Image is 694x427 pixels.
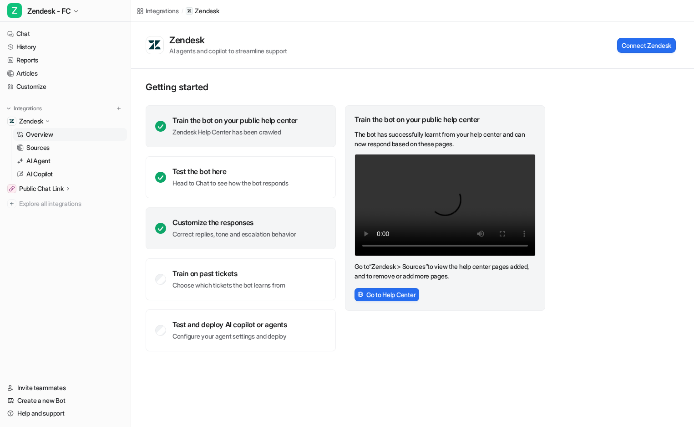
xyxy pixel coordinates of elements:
[7,3,22,18] span: Z
[4,80,127,93] a: Customize
[9,186,15,191] img: Public Chat Link
[355,129,536,149] p: The bot has successfully learnt from your help center and can now respond based on these pages.
[13,128,127,141] a: Overview
[169,46,287,56] div: AI agents and copilot to streamline support
[355,288,419,301] button: Go to Help Center
[146,6,179,15] div: Integrations
[172,218,296,227] div: Customize the responses
[4,394,127,407] a: Create a new Bot
[14,105,42,112] p: Integrations
[148,40,162,51] img: Zendesk logo
[4,104,45,113] button: Integrations
[19,184,64,193] p: Public Chat Link
[169,35,208,46] div: Zendesk
[172,320,287,329] div: Test and deploy AI copilot or agents
[26,170,53,179] p: AI Copilot
[355,262,536,281] p: Go to to view the help center pages added, and to remove or add more pages.
[355,115,536,124] div: Train the bot on your public help center
[13,154,127,167] a: AI Agent
[357,291,364,298] img: ZendeskIcon
[4,54,127,67] a: Reports
[172,230,296,239] p: Correct replies, tone and escalation behavior
[137,6,179,15] a: Integrations
[19,117,43,126] p: Zendesk
[172,116,298,125] div: Train the bot on your public help center
[13,141,127,154] a: Sources
[172,128,298,137] p: Zendesk Help Center has been crawled
[4,41,127,53] a: History
[172,269,285,278] div: Train on past tickets
[26,143,50,152] p: Sources
[369,262,428,270] a: “Zendesk > Sources”
[4,407,127,420] a: Help and support
[182,7,183,15] span: /
[19,196,123,211] span: Explore all integrations
[195,6,219,15] p: Zendesk
[4,197,127,210] a: Explore all integrations
[172,281,285,290] p: Choose which tickets the bot learns from
[146,82,546,93] p: Getting started
[186,6,219,15] a: Zendesk
[26,130,53,139] p: Overview
[355,154,536,256] video: Your browser does not support the video tag.
[4,381,127,394] a: Invite teammates
[172,332,287,341] p: Configure your agent settings and deploy
[172,179,289,188] p: Head to Chat to see how the bot responds
[13,168,127,180] a: AI Copilot
[27,5,71,17] span: Zendesk - FC
[7,199,16,208] img: explore all integrations
[116,105,122,112] img: menu_add.svg
[5,105,12,112] img: expand menu
[617,38,676,53] button: Connect Zendesk
[9,118,15,124] img: Zendesk
[4,67,127,80] a: Articles
[172,167,289,176] div: Test the bot here
[4,27,127,40] a: Chat
[26,156,51,165] p: AI Agent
